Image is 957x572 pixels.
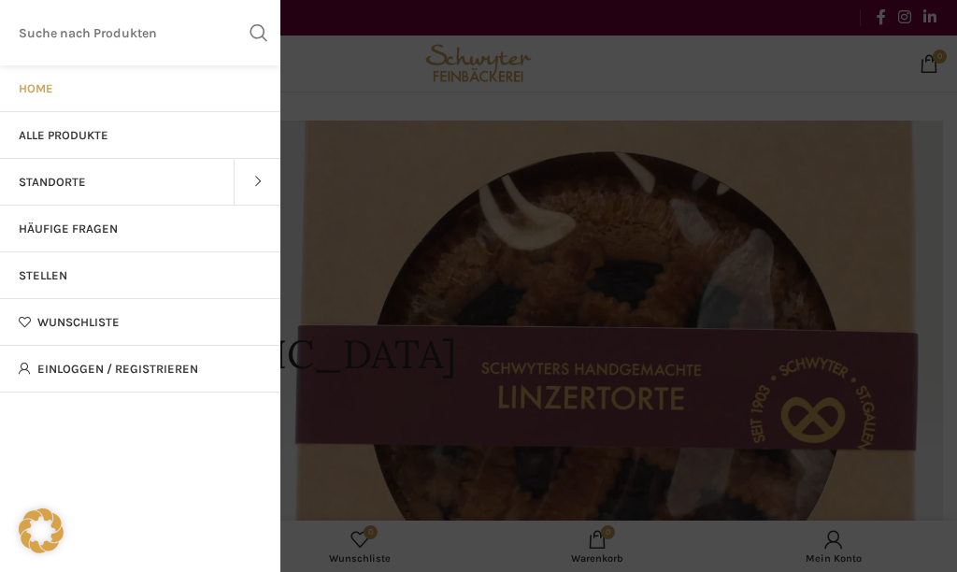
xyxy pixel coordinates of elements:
span: Alle Produkte [19,128,108,143]
span: Häufige Fragen [19,222,118,236]
span: Standorte [19,175,86,190]
span: Stellen [19,268,67,283]
span: Home [19,81,53,96]
span: Wunschliste [37,315,120,330]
